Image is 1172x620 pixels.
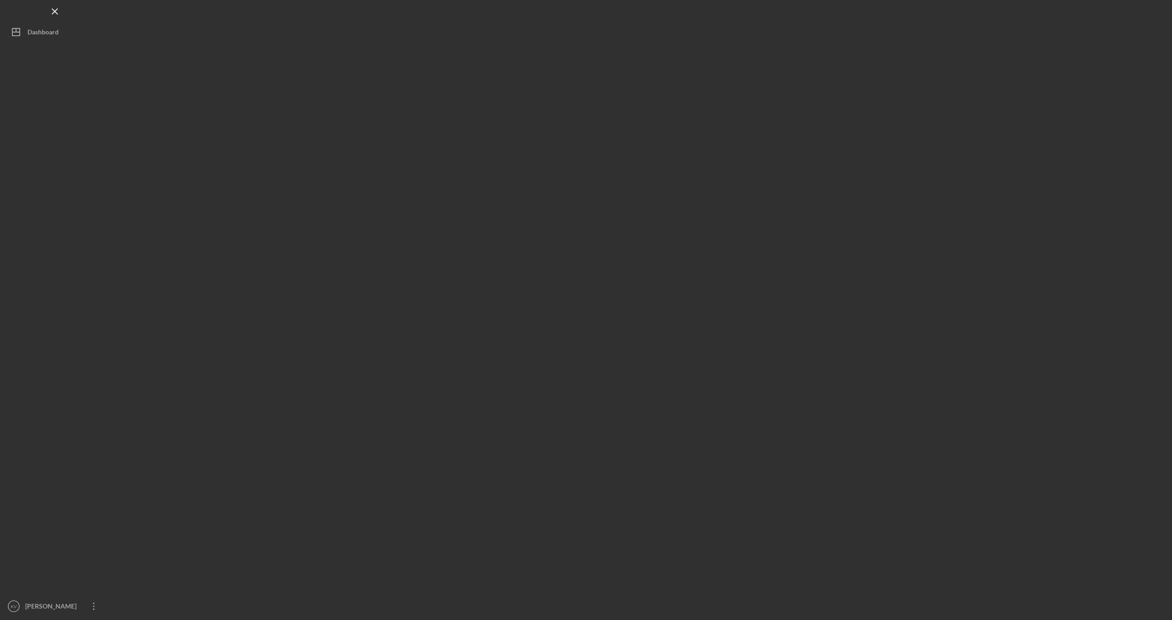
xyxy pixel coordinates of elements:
[5,23,105,41] button: Dashboard
[27,23,59,44] div: Dashboard
[5,597,105,615] button: KV[PERSON_NAME]
[11,604,17,609] text: KV
[23,597,82,618] div: [PERSON_NAME]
